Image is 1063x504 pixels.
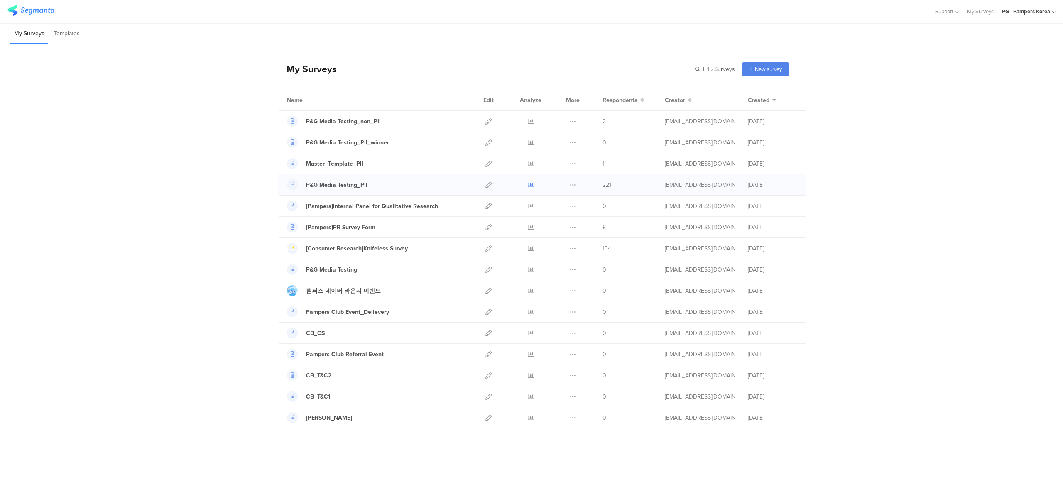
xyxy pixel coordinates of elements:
[564,90,582,110] div: More
[287,370,331,381] a: CB_T&C2
[603,286,606,295] span: 0
[306,392,331,401] div: CB_T&C1
[287,222,375,232] a: [Pampers]PR Survey Form
[306,286,381,295] div: 팸퍼스 네이버 라운지 이벤트
[603,329,606,338] span: 0
[748,308,798,316] div: [DATE]
[665,138,735,147] div: park.m.3@pg.com
[287,158,363,169] a: Master_Template_PII
[748,265,798,274] div: [DATE]
[287,306,389,317] a: Pampers Club Event_Delievery
[518,90,543,110] div: Analyze
[287,243,408,254] a: [Consumer Research]Knifeless Survey
[665,371,735,380] div: park.m.3@pg.com
[306,413,352,422] div: Charlie Banana
[603,413,606,422] span: 0
[748,181,798,189] div: [DATE]
[665,392,735,401] div: park.m.3@pg.com
[287,201,438,211] a: [Pampers]Internal Panel for Qualitative Research
[50,24,83,44] li: Templates
[665,265,735,274] div: park.m.3@pg.com
[306,265,357,274] div: P&G Media Testing
[306,329,325,338] div: CB_CS
[287,349,384,360] a: Pampers Club Referral Event
[306,244,408,253] div: [Consumer Research]Knifeless Survey
[306,202,438,210] div: [Pampers]Internal Panel for Qualitative Research
[603,244,611,253] span: 134
[603,223,606,232] span: 8
[748,159,798,168] div: [DATE]
[665,117,735,126] div: park.m.3@pg.com
[7,5,54,16] img: segmanta logo
[287,328,325,338] a: CB_CS
[287,179,367,190] a: P&G Media Testing_PII
[748,96,776,105] button: Created
[748,117,798,126] div: [DATE]
[306,117,381,126] div: P&G Media Testing_non_PII
[306,223,375,232] div: [Pampers]PR Survey Form
[480,90,497,110] div: Edit
[287,137,389,148] a: P&G Media Testing_PII_winner
[603,138,606,147] span: 0
[665,350,735,359] div: park.m.3@pg.com
[935,7,953,15] span: Support
[603,371,606,380] span: 0
[702,65,705,73] span: |
[748,350,798,359] div: [DATE]
[287,116,381,127] a: P&G Media Testing_non_PII
[665,413,735,422] div: park.m.3@pg.com
[306,308,389,316] div: Pampers Club Event_Delievery
[603,96,637,105] span: Respondents
[287,96,337,105] div: Name
[748,392,798,401] div: [DATE]
[603,308,606,316] span: 0
[748,286,798,295] div: [DATE]
[603,202,606,210] span: 0
[278,62,337,76] div: My Surveys
[665,244,735,253] div: park.m.3@pg.com
[603,265,606,274] span: 0
[603,181,611,189] span: 221
[665,96,685,105] span: Creator
[1002,7,1050,15] div: PG - Pampers Korea
[603,392,606,401] span: 0
[287,264,357,275] a: P&G Media Testing
[665,329,735,338] div: park.m.3@pg.com
[665,181,735,189] div: park.m.3@pg.com
[287,391,331,402] a: CB_T&C1
[603,117,606,126] span: 2
[755,65,782,73] span: New survey
[748,202,798,210] div: [DATE]
[287,412,352,423] a: [PERSON_NAME]
[748,329,798,338] div: [DATE]
[306,159,363,168] div: Master_Template_PII
[665,223,735,232] div: park.m.3@pg.com
[665,96,692,105] button: Creator
[603,350,606,359] span: 0
[748,96,769,105] span: Created
[707,65,735,73] span: 15 Surveys
[10,24,48,44] li: My Surveys
[603,96,644,105] button: Respondents
[665,286,735,295] div: park.m.3@pg.com
[603,159,605,168] span: 1
[665,202,735,210] div: park.m.3@pg.com
[287,285,381,296] a: 팸퍼스 네이버 라운지 이벤트
[665,159,735,168] div: park.m.3@pg.com
[748,371,798,380] div: [DATE]
[306,371,331,380] div: CB_T&C2
[748,138,798,147] div: [DATE]
[306,181,367,189] div: P&G Media Testing_PII
[748,223,798,232] div: [DATE]
[665,308,735,316] div: park.m.3@pg.com
[748,413,798,422] div: [DATE]
[306,138,389,147] div: P&G Media Testing_PII_winner
[306,350,384,359] div: Pampers Club Referral Event
[748,244,798,253] div: [DATE]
